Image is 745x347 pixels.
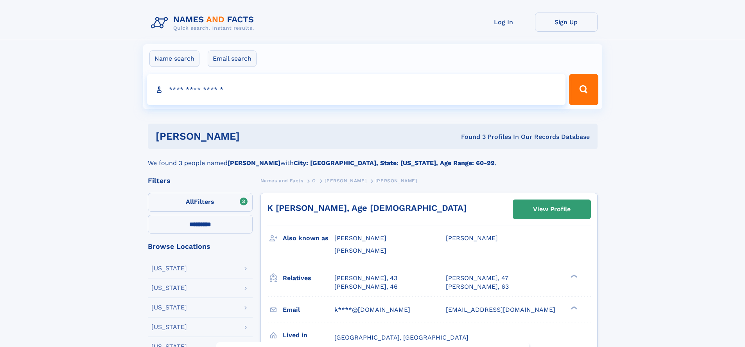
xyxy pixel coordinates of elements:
[446,282,509,291] a: [PERSON_NAME], 63
[446,234,498,242] span: [PERSON_NAME]
[334,247,386,254] span: [PERSON_NAME]
[267,203,467,213] a: K [PERSON_NAME], Age [DEMOGRAPHIC_DATA]
[446,306,555,313] span: [EMAIL_ADDRESS][DOMAIN_NAME]
[148,149,598,168] div: We found 3 people named with .
[312,176,316,185] a: O
[283,303,334,316] h3: Email
[334,234,386,242] span: [PERSON_NAME]
[325,178,366,183] span: [PERSON_NAME]
[472,13,535,32] a: Log In
[148,177,253,184] div: Filters
[228,159,280,167] b: [PERSON_NAME]
[208,50,257,67] label: Email search
[148,13,260,34] img: Logo Names and Facts
[334,282,398,291] a: [PERSON_NAME], 46
[325,176,366,185] a: [PERSON_NAME]
[446,274,508,282] a: [PERSON_NAME], 47
[569,305,578,310] div: ❯
[148,243,253,250] div: Browse Locations
[283,232,334,245] h3: Also known as
[151,265,187,271] div: [US_STATE]
[312,178,316,183] span: O
[156,131,350,141] h1: [PERSON_NAME]
[350,133,590,141] div: Found 3 Profiles In Our Records Database
[283,271,334,285] h3: Relatives
[569,74,598,105] button: Search Button
[151,324,187,330] div: [US_STATE]
[260,176,303,185] a: Names and Facts
[513,200,591,219] a: View Profile
[147,74,566,105] input: search input
[148,193,253,212] label: Filters
[334,274,397,282] a: [PERSON_NAME], 43
[151,285,187,291] div: [US_STATE]
[186,198,194,205] span: All
[149,50,199,67] label: Name search
[283,329,334,342] h3: Lived in
[535,13,598,32] a: Sign Up
[375,178,417,183] span: [PERSON_NAME]
[533,200,571,218] div: View Profile
[151,304,187,311] div: [US_STATE]
[334,334,469,341] span: [GEOGRAPHIC_DATA], [GEOGRAPHIC_DATA]
[294,159,495,167] b: City: [GEOGRAPHIC_DATA], State: [US_STATE], Age Range: 60-99
[569,273,578,279] div: ❯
